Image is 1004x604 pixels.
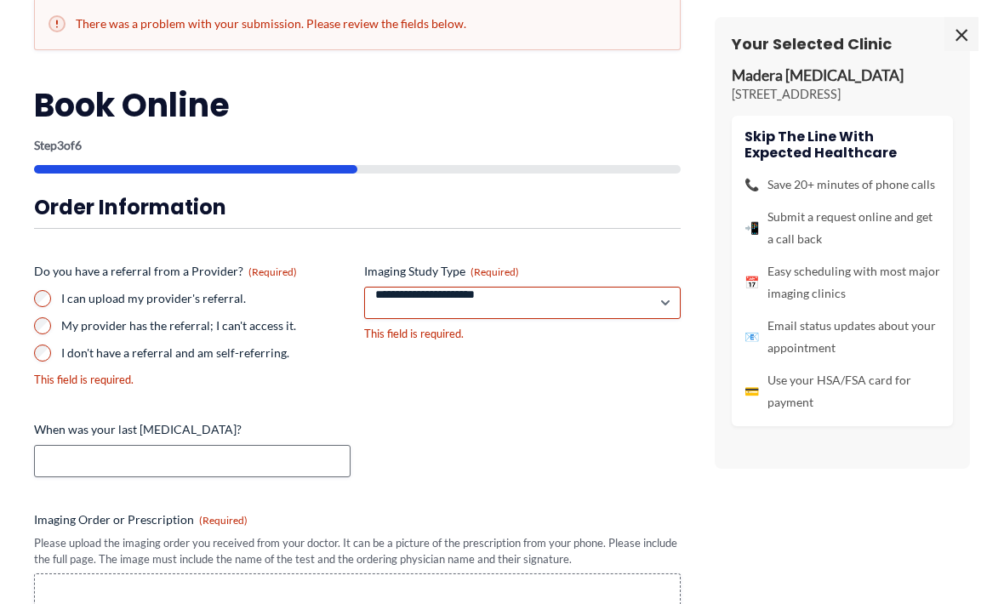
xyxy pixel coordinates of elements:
[744,206,940,250] li: Submit a request online and get a call back
[744,174,940,196] li: Save 20+ minutes of phone calls
[744,260,940,305] li: Easy scheduling with most major imaging clinics
[744,380,759,402] span: 💳
[34,372,351,388] div: This field is required.
[34,84,681,126] h2: Book Online
[34,140,681,151] p: Step of
[744,326,759,348] span: 📧
[944,17,978,51] span: ×
[744,174,759,196] span: 📞
[34,263,297,280] legend: Do you have a referral from a Provider?
[732,66,953,86] p: Madera [MEDICAL_DATA]
[364,326,681,342] div: This field is required.
[75,138,82,152] span: 6
[364,263,681,280] label: Imaging Study Type
[34,535,681,567] div: Please upload the imaging order you received from your doctor. It can be a picture of the prescri...
[61,345,351,362] label: I don't have a referral and am self-referring.
[744,217,759,239] span: 📲
[61,317,351,334] label: My provider has the referral; I can't access it.
[34,511,681,528] label: Imaging Order or Prescription
[248,265,297,278] span: (Required)
[732,34,953,54] h3: Your Selected Clinic
[34,421,351,438] label: When was your last [MEDICAL_DATA]?
[199,514,248,527] span: (Required)
[57,138,64,152] span: 3
[61,290,351,307] label: I can upload my provider's referral.
[48,15,666,32] h2: There was a problem with your submission. Please review the fields below.
[744,128,940,161] h4: Skip the line with Expected Healthcare
[744,271,759,293] span: 📅
[471,265,519,278] span: (Required)
[732,86,953,103] p: [STREET_ADDRESS]
[744,369,940,413] li: Use your HSA/FSA card for payment
[34,194,681,220] h3: Order Information
[744,315,940,359] li: Email status updates about your appointment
